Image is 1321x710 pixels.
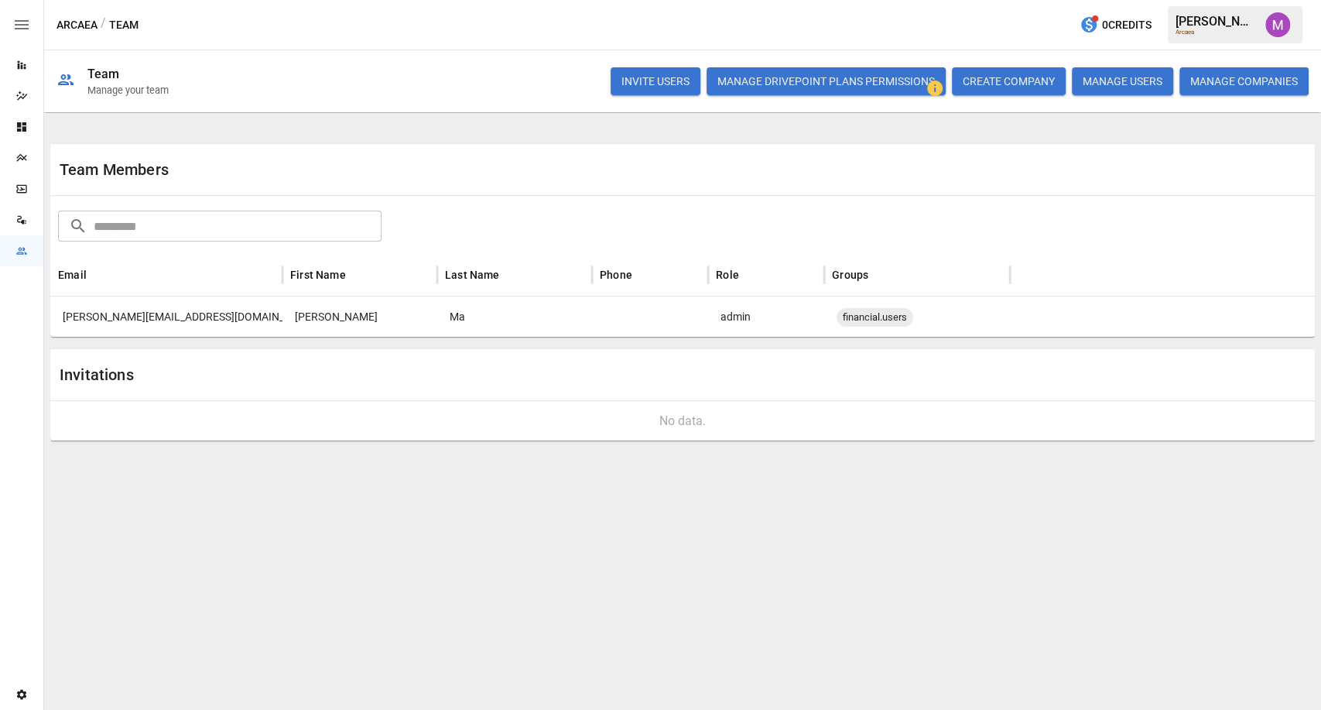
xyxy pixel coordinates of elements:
button: CREATE COMPANY [952,67,1066,95]
button: MANAGE USERS [1072,67,1173,95]
button: Sort [741,264,762,286]
button: INVITE USERS [611,67,700,95]
div: Team Members [60,160,683,179]
div: / [101,15,106,35]
div: First Name [290,269,346,281]
div: Team [87,67,120,81]
button: Manage Drivepoint Plans Permissions [707,67,946,95]
span: financial.users [837,297,913,337]
button: 0Credits [1073,11,1158,39]
div: Last Name [445,269,500,281]
div: Groups [832,269,868,281]
div: [PERSON_NAME] [1176,14,1256,29]
button: Sort [870,264,892,286]
div: Role [716,269,739,281]
button: Arcaea [56,15,98,35]
button: Sort [634,264,655,286]
div: No data. [63,413,1302,428]
button: Sort [347,264,369,286]
div: admin [708,297,824,337]
div: Arcaea [1176,29,1256,36]
div: Mary [282,297,437,337]
button: MANAGE COMPANIES [1179,67,1309,95]
button: Umer Muhammed [1256,3,1299,46]
div: Phone [600,269,632,281]
button: Sort [88,264,110,286]
button: Sort [501,264,523,286]
span: 0 Credits [1102,15,1152,35]
img: Umer Muhammed [1265,12,1290,37]
div: Ma [437,297,592,337]
div: Manage your team [87,84,169,96]
div: mary@arcaea.com [50,297,282,337]
div: Email [58,269,87,281]
div: Invitations [60,365,683,384]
